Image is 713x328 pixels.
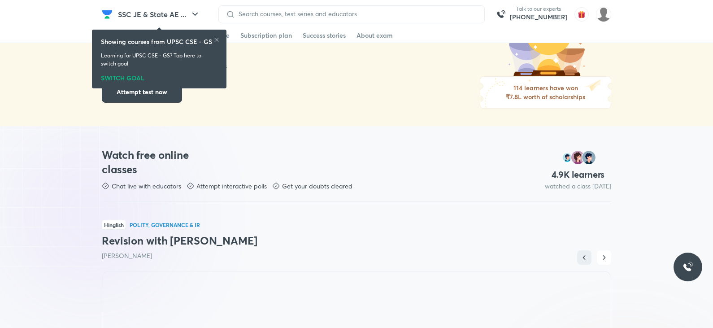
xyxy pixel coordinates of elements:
[102,148,206,176] h3: Watch free online classes
[303,28,346,43] a: Success stories
[235,10,477,17] input: Search courses, test series and educators
[112,182,181,191] p: Chat live with educators
[101,71,217,81] div: SWITCH GOAL
[500,92,591,101] h6: ₹7.8L worth of scholarships
[552,169,605,180] h4: 4.9 K learners
[101,52,217,68] p: Learning for UPSC CSE - GS? Tap here to switch goal
[113,5,206,23] button: SSC JE & State AE ...
[102,233,611,248] h3: Revision with [PERSON_NAME]
[503,22,588,76] img: dst-trophy
[102,220,126,230] span: Hinglish
[130,222,200,227] p: Polity, Governance & IR
[303,31,346,40] div: Success stories
[356,28,393,43] a: About exam
[500,83,591,92] h6: 114 learners have won
[102,251,611,260] p: [PERSON_NAME]
[574,7,589,22] img: avatar
[510,5,567,13] p: Talk to our experts
[240,28,292,43] a: Subscription plan
[596,7,611,22] img: Koti
[102,9,113,20] img: Company Logo
[240,31,292,40] div: Subscription plan
[510,13,567,22] a: [PHONE_NUMBER]
[282,182,352,191] p: Get your doubts cleared
[492,5,510,23] img: call-us
[196,182,267,191] p: Attempt interactive polls
[545,182,611,191] p: watched a class [DATE]
[356,31,393,40] div: About exam
[101,37,212,46] h6: Showing courses from UPSC CSE - GS
[683,262,693,272] img: ttu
